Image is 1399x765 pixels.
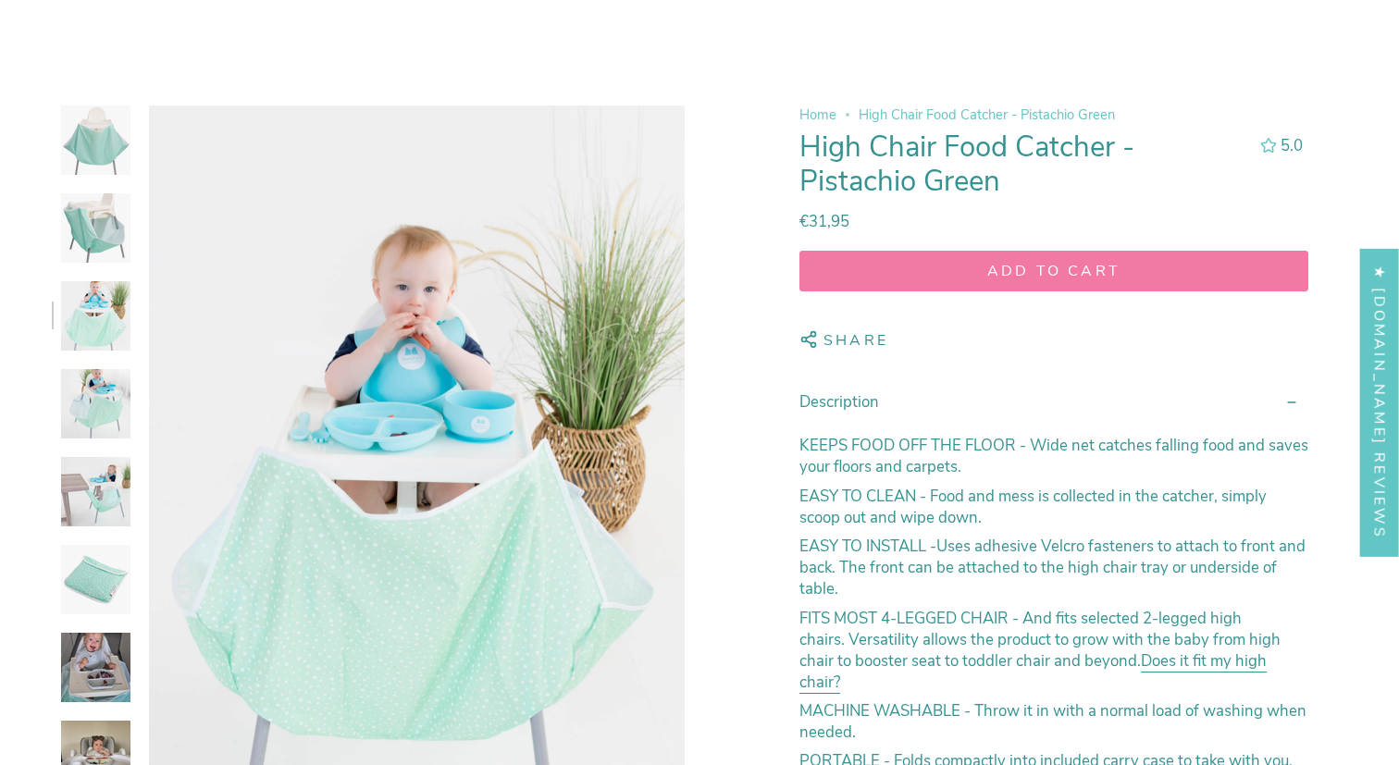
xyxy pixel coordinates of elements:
span: Uses adhesive Velcro fasteners to attach to front and back. The front can be attached to the high... [799,537,1306,600]
strong: EASY TO CLEAN - [799,486,930,507]
p: Food and mess is collected in the catcher, simply scoop out and wipe down. [799,486,1308,528]
strong: EASY TO INSTALL [799,537,926,558]
span: €31,95 [799,211,849,232]
span: Add to cart [817,261,1291,281]
span: 5.0 [1281,135,1303,156]
a: Home [799,105,836,124]
button: Add to cart [799,251,1308,291]
p: - And fits selected 2-legged high chairs. Versatility allows the product to grow with the baby fr... [799,608,1308,693]
span: High Chair Food Catcher - Pistachio Green [859,105,1115,124]
div: 5.0 out of 5.0 stars [1260,138,1277,154]
button: Share [799,321,888,360]
h1: High Chair Food Catcher - Pistachio Green [799,130,1244,200]
p: - [799,537,1308,600]
button: 5.0 out of 5.0 stars [1251,133,1308,158]
span: Share [823,330,888,355]
div: Click to open Judge.me floating reviews tab [1360,248,1399,556]
strong: MACHINE WASHABLE [799,700,964,722]
a: Does it fit my high chair? [799,650,1267,697]
strong: FITS MOST 4-LEGGED CHAIR [799,608,1012,629]
strong: KEEPS FOOD OFF THE FLOOR [799,436,1020,457]
summary: Description [799,376,1308,427]
p: - Wide net catches falling food and saves your floors and carpets. [799,436,1308,478]
p: - Throw it in with a normal load of washing when needed. [799,700,1308,743]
